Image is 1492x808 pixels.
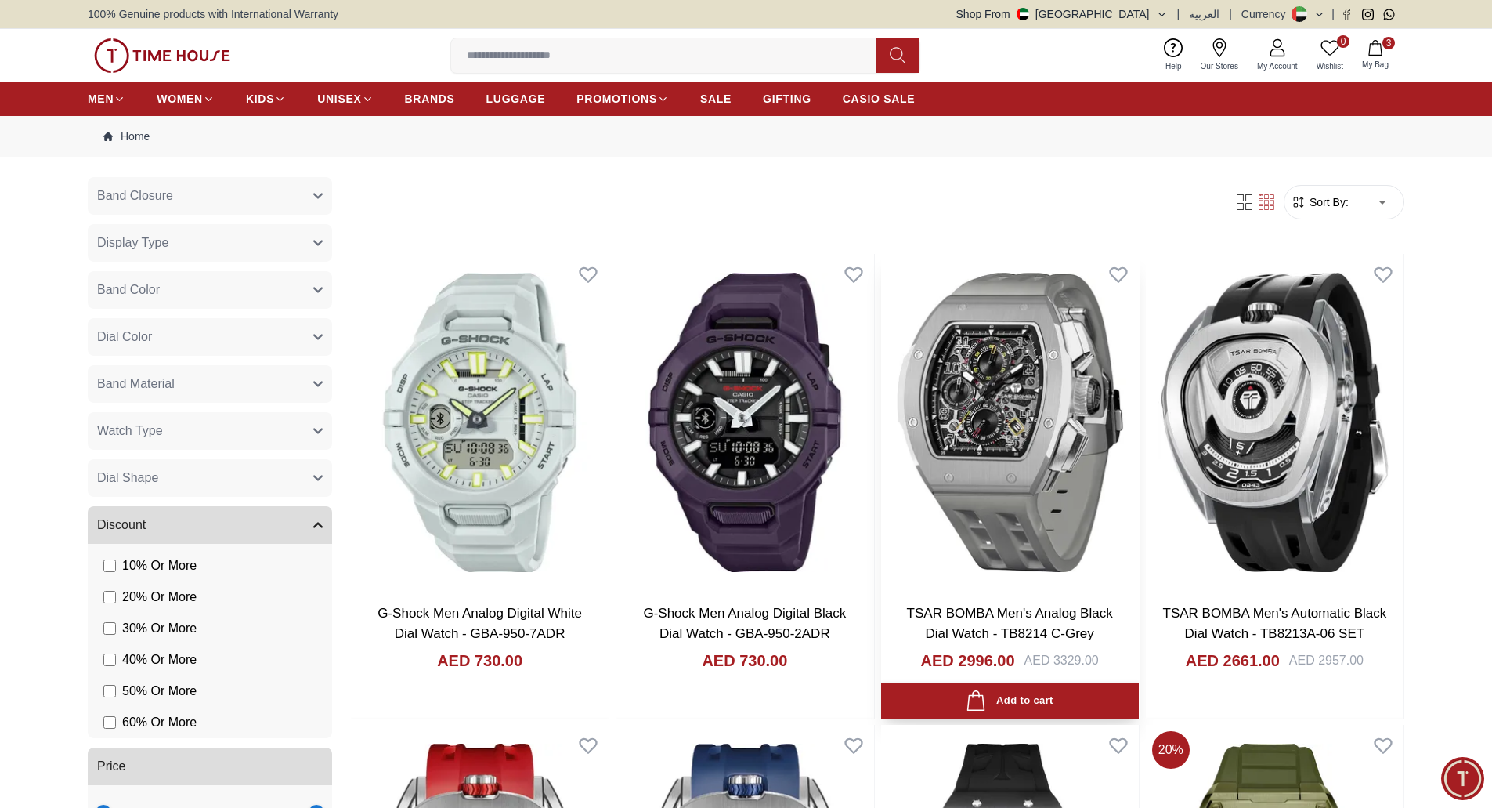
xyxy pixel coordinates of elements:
[97,328,152,346] span: Dial Color
[122,619,197,638] span: 30 % Or More
[317,85,373,113] a: UNISEX
[843,85,916,113] a: CASIO SALE
[1310,60,1349,72] span: Wishlist
[122,713,197,732] span: 60 % Or More
[1306,194,1349,210] span: Sort By:
[763,91,811,107] span: GIFTING
[122,588,197,607] span: 20 % Or More
[103,591,116,603] input: 20% Or More
[351,254,609,591] img: G-Shock Men Analog Digital White Dial Watch - GBA-950-7ADR
[920,650,1014,672] h4: AED 2996.00
[437,650,522,672] h4: AED 730.00
[1307,35,1353,75] a: 0Wishlist
[97,757,125,776] span: Price
[97,422,163,440] span: Watch Type
[246,85,286,113] a: KIDS
[700,85,732,113] a: SALE
[1341,9,1353,20] a: Facebook
[700,91,732,107] span: SALE
[94,38,230,73] img: ...
[1289,651,1364,670] div: AED 2957.00
[103,129,150,144] a: Home
[88,459,332,497] button: Dial Shape
[405,91,455,107] span: BRANDS
[1441,757,1484,800] div: Chat Widget
[88,412,332,450] button: Watch Type
[966,690,1053,712] div: Add to cart
[157,85,215,113] a: WOMEN
[122,682,197,701] span: 50 % Or More
[1356,59,1395,71] span: My Bag
[246,91,274,107] span: KIDS
[122,556,197,575] span: 10 % Or More
[103,654,116,666] input: 40% Or More
[97,281,160,299] span: Band Color
[843,91,916,107] span: CASIO SALE
[103,622,116,635] input: 30% Or More
[88,6,338,22] span: 100% Genuine products with International Warranty
[1177,6,1180,22] span: |
[97,516,146,534] span: Discount
[576,85,669,113] a: PROMOTIONS
[1189,6,1219,22] button: العربية
[576,91,657,107] span: PROMOTIONS
[97,187,173,205] span: Band Closure
[1382,37,1395,49] span: 3
[1024,651,1099,670] div: AED 3329.00
[1229,6,1232,22] span: |
[1017,8,1029,20] img: United Arab Emirates
[157,91,203,107] span: WOMEN
[122,650,197,669] span: 40 % Or More
[1156,35,1191,75] a: Help
[88,177,332,215] button: Band Closure
[97,469,158,487] span: Dial Shape
[1291,194,1349,210] button: Sort By:
[616,254,873,591] img: G-Shock Men Analog Digital Black Dial Watch - GBA-950-2ADR
[1241,6,1292,22] div: Currency
[88,365,332,403] button: Band Material
[1337,35,1349,48] span: 0
[881,683,1139,719] button: Add to cart
[88,91,114,107] span: MEN
[907,606,1113,641] a: TSAR BOMBA Men's Analog Black Dial Watch - TB8214 C-Grey
[103,560,116,572] input: 10% Or More
[1186,650,1280,672] h4: AED 2661.00
[881,254,1139,591] img: TSAR BOMBA Men's Analog Black Dial Watch - TB8214 C-Grey
[88,85,125,113] a: MEN
[1362,9,1374,20] a: Instagram
[486,85,546,113] a: LUGGAGE
[956,6,1168,22] button: Shop From[GEOGRAPHIC_DATA]
[88,748,332,785] button: Price
[1163,606,1387,641] a: TSAR BOMBA Men's Automatic Black Dial Watch - TB8213A-06 SET
[88,506,332,544] button: Discount
[317,91,361,107] span: UNISEX
[1383,9,1395,20] a: Whatsapp
[763,85,811,113] a: GIFTING
[103,685,116,697] input: 50% Or More
[88,271,332,309] button: Band Color
[378,606,582,641] a: G-Shock Men Analog Digital White Dial Watch - GBA-950-7ADR
[1194,60,1245,72] span: Our Stores
[88,116,1404,157] nav: Breadcrumb
[1152,731,1190,769] span: 20 %
[88,224,332,262] button: Display Type
[1146,254,1403,591] img: TSAR BOMBA Men's Automatic Black Dial Watch - TB8213A-06 SET
[1251,60,1304,72] span: My Account
[1353,37,1398,74] button: 3My Bag
[103,716,116,729] input: 60% Or More
[702,650,787,672] h4: AED 730.00
[97,375,175,393] span: Band Material
[405,85,455,113] a: BRANDS
[97,234,168,252] span: Display Type
[643,606,846,641] a: G-Shock Men Analog Digital Black Dial Watch - GBA-950-2ADR
[1159,60,1188,72] span: Help
[486,91,546,107] span: LUGGAGE
[1191,35,1248,75] a: Our Stores
[88,318,332,356] button: Dial Color
[1331,6,1335,22] span: |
